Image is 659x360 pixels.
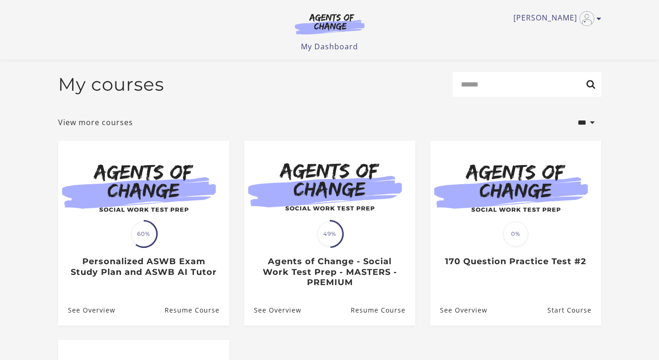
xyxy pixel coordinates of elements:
a: Personalized ASWB Exam Study Plan and ASWB AI Tutor: Resume Course [164,295,229,325]
img: Agents of Change Logo [285,13,374,34]
a: 170 Question Practice Test #2: See Overview [430,295,487,325]
span: 0% [503,221,528,247]
h3: Personalized ASWB Exam Study Plan and ASWB AI Tutor [68,256,219,277]
a: Agents of Change - Social Work Test Prep - MASTERS - PREMIUM: Resume Course [350,295,415,325]
h3: 170 Question Practice Test #2 [440,256,591,267]
a: Toggle menu [513,11,597,26]
a: Personalized ASWB Exam Study Plan and ASWB AI Tutor: See Overview [58,295,115,325]
h2: My courses [58,73,164,95]
span: 60% [131,221,156,247]
span: 49% [317,221,342,247]
a: View more courses [58,117,133,128]
a: My Dashboard [301,41,358,52]
a: Agents of Change - Social Work Test Prep - MASTERS - PREMIUM: See Overview [244,295,301,325]
h3: Agents of Change - Social Work Test Prep - MASTERS - PREMIUM [254,256,405,288]
a: 170 Question Practice Test #2: Resume Course [547,295,601,325]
